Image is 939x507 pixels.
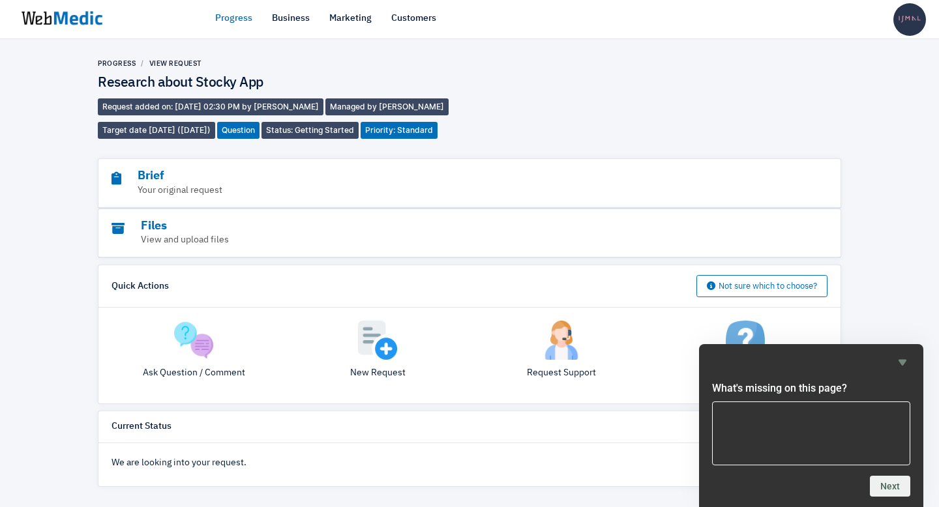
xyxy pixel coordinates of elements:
[215,12,252,25] a: Progress
[174,321,213,360] img: question.png
[217,122,260,139] span: Question
[112,366,276,380] p: Ask Question / Comment
[272,12,310,25] a: Business
[112,233,756,247] p: View and upload files
[112,169,756,184] h3: Brief
[358,321,397,360] img: add.png
[712,355,910,497] div: What's missing on this page?
[479,366,644,380] p: Request Support
[696,275,827,297] button: Not sure which to choose?
[112,219,756,234] h3: Files
[542,321,581,360] img: support.png
[361,122,438,139] span: Priority: Standard
[98,122,215,139] span: Target date [DATE] ([DATE])
[329,12,372,25] a: Marketing
[870,476,910,497] button: Next question
[98,59,469,68] nav: breadcrumb
[325,98,449,115] span: Managed by [PERSON_NAME]
[712,401,910,465] textarea: What's missing on this page?
[295,366,460,380] p: New Request
[726,321,765,360] img: not-sure.png
[149,59,202,67] a: View Request
[663,366,827,380] p: Not Sure?
[98,98,323,115] span: Request added on: [DATE] 02:30 PM by [PERSON_NAME]
[112,456,827,470] p: We are looking into your request.
[895,355,910,370] button: Hide survey
[712,381,910,396] h2: What's missing on this page?
[391,12,436,25] a: Customers
[112,421,171,433] h6: Current Status
[261,122,359,139] span: Status: Getting Started
[112,184,756,197] p: Your original request
[112,281,169,293] h6: Quick Actions
[98,59,136,67] a: Progress
[98,75,469,92] h4: Research about Stocky App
